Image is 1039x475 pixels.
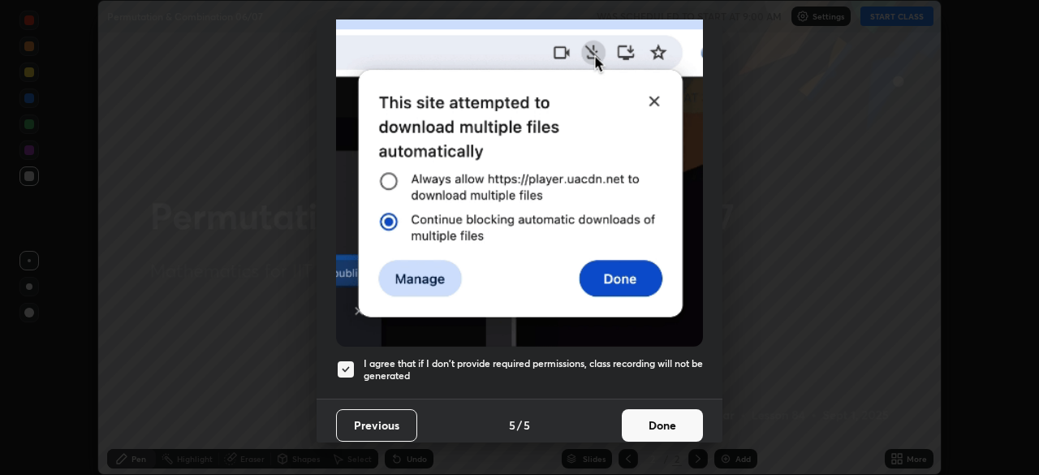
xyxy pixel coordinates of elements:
h5: I agree that if I don't provide required permissions, class recording will not be generated [364,357,703,382]
h4: 5 [509,417,515,434]
h4: / [517,417,522,434]
button: Done [622,409,703,442]
h4: 5 [524,417,530,434]
button: Previous [336,409,417,442]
